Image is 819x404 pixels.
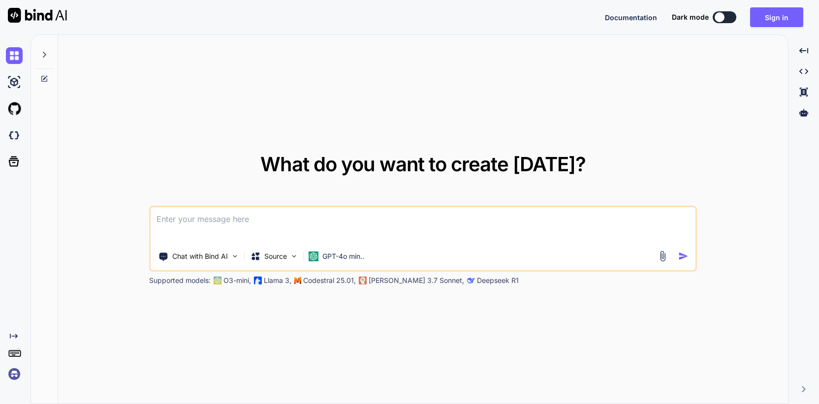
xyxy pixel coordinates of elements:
[750,7,803,27] button: Sign in
[223,276,251,285] p: O3-mini,
[657,250,668,262] img: attachment
[254,277,262,284] img: Llama2
[678,251,688,261] img: icon
[303,276,356,285] p: Codestral 25.01,
[8,8,67,23] img: Bind AI
[6,74,23,91] img: ai-studio
[264,251,287,261] p: Source
[322,251,364,261] p: GPT-4o min..
[214,277,221,284] img: GPT-4
[172,251,228,261] p: Chat with Bind AI
[369,276,464,285] p: [PERSON_NAME] 3.7 Sonnet,
[467,277,475,284] img: claude
[6,100,23,117] img: githubLight
[231,252,239,260] img: Pick Tools
[672,12,709,22] span: Dark mode
[149,276,211,285] p: Supported models:
[605,12,657,23] button: Documentation
[294,277,301,284] img: Mistral-AI
[264,276,291,285] p: Llama 3,
[6,47,23,64] img: chat
[477,276,519,285] p: Deepseek R1
[260,152,586,176] span: What do you want to create [DATE]?
[309,251,318,261] img: GPT-4o mini
[359,277,367,284] img: claude
[6,127,23,144] img: darkCloudIdeIcon
[6,366,23,382] img: signin
[605,13,657,22] span: Documentation
[290,252,298,260] img: Pick Models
